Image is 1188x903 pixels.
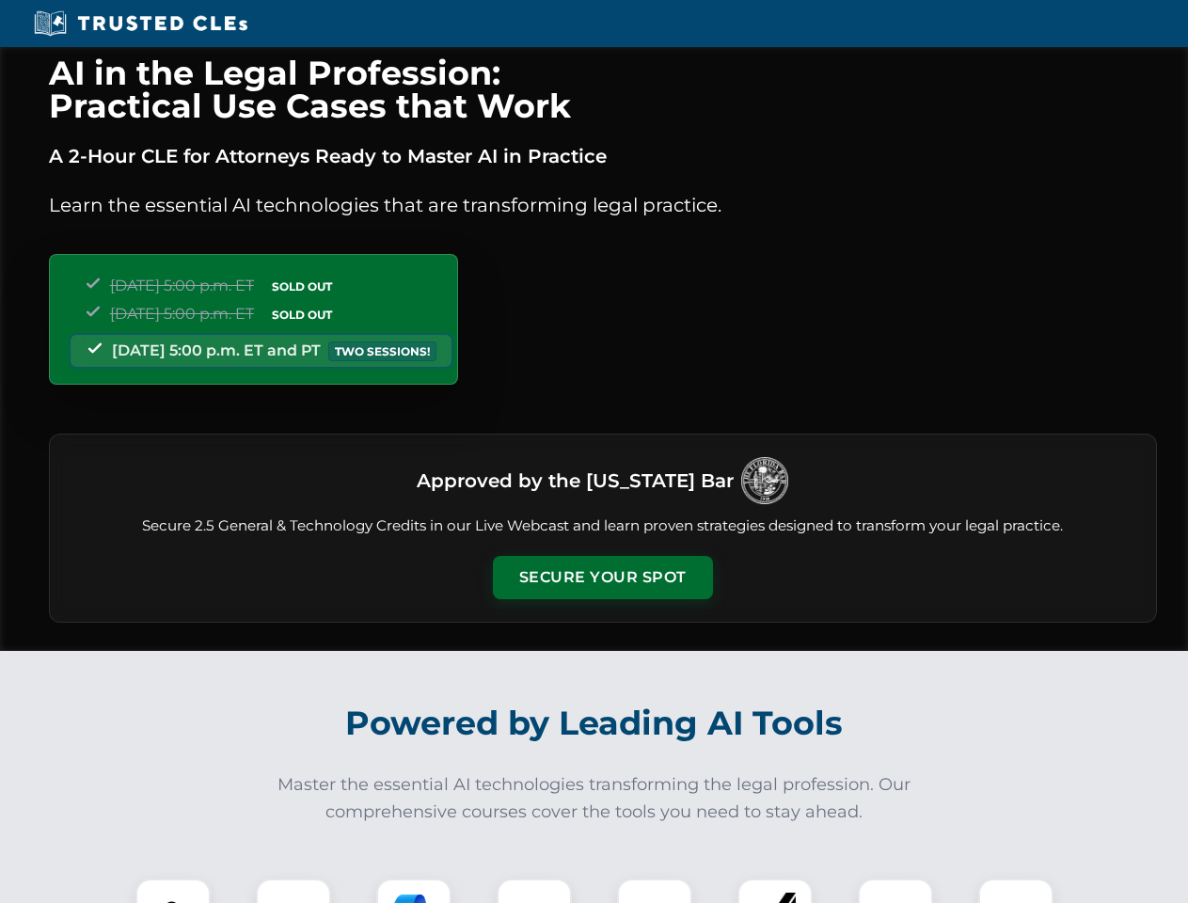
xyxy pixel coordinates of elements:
p: Learn the essential AI technologies that are transforming legal practice. [49,190,1157,220]
span: [DATE] 5:00 p.m. ET [110,305,254,323]
span: SOLD OUT [265,305,339,325]
p: Secure 2.5 General & Technology Credits in our Live Webcast and learn proven strategies designed ... [72,515,1133,537]
h2: Powered by Leading AI Tools [73,690,1116,756]
h1: AI in the Legal Profession: Practical Use Cases that Work [49,56,1157,122]
span: [DATE] 5:00 p.m. ET [110,277,254,294]
p: A 2-Hour CLE for Attorneys Ready to Master AI in Practice [49,141,1157,171]
button: Secure Your Spot [493,556,713,599]
span: SOLD OUT [265,277,339,296]
h3: Approved by the [US_STATE] Bar [417,464,734,498]
img: Trusted CLEs [28,9,253,38]
img: Logo [741,457,788,504]
p: Master the essential AI technologies transforming the legal profession. Our comprehensive courses... [265,771,924,826]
